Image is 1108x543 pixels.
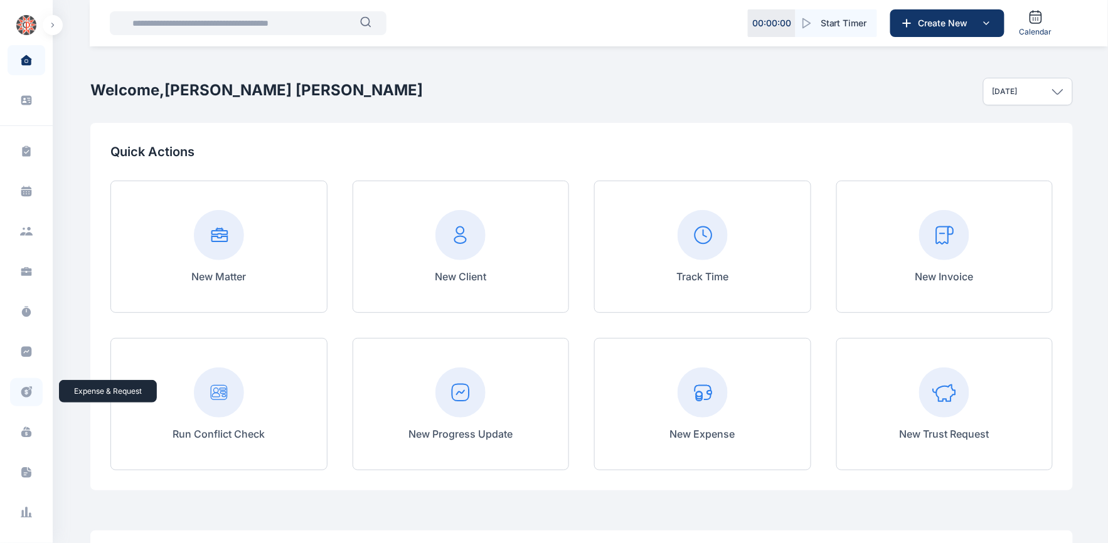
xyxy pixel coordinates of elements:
p: Quick Actions [110,143,1053,161]
button: Create New [890,9,1004,37]
span: Start Timer [821,17,867,29]
span: Calendar [1020,27,1052,37]
p: [DATE] [993,87,1018,97]
p: Run Conflict Check [173,426,265,441]
p: New Progress Update [408,426,513,441]
button: Start Timer [796,9,877,37]
p: New Expense [670,426,735,441]
p: New Matter [192,269,247,284]
p: New Invoice [915,269,974,284]
span: Create New [914,17,979,29]
a: Calendar [1015,4,1057,42]
p: New Trust Request [900,426,989,441]
p: Track Time [676,269,728,284]
h2: Welcome, [PERSON_NAME] [PERSON_NAME] [90,80,423,100]
p: 00 : 00 : 00 [752,17,791,29]
p: New Client [435,269,486,284]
